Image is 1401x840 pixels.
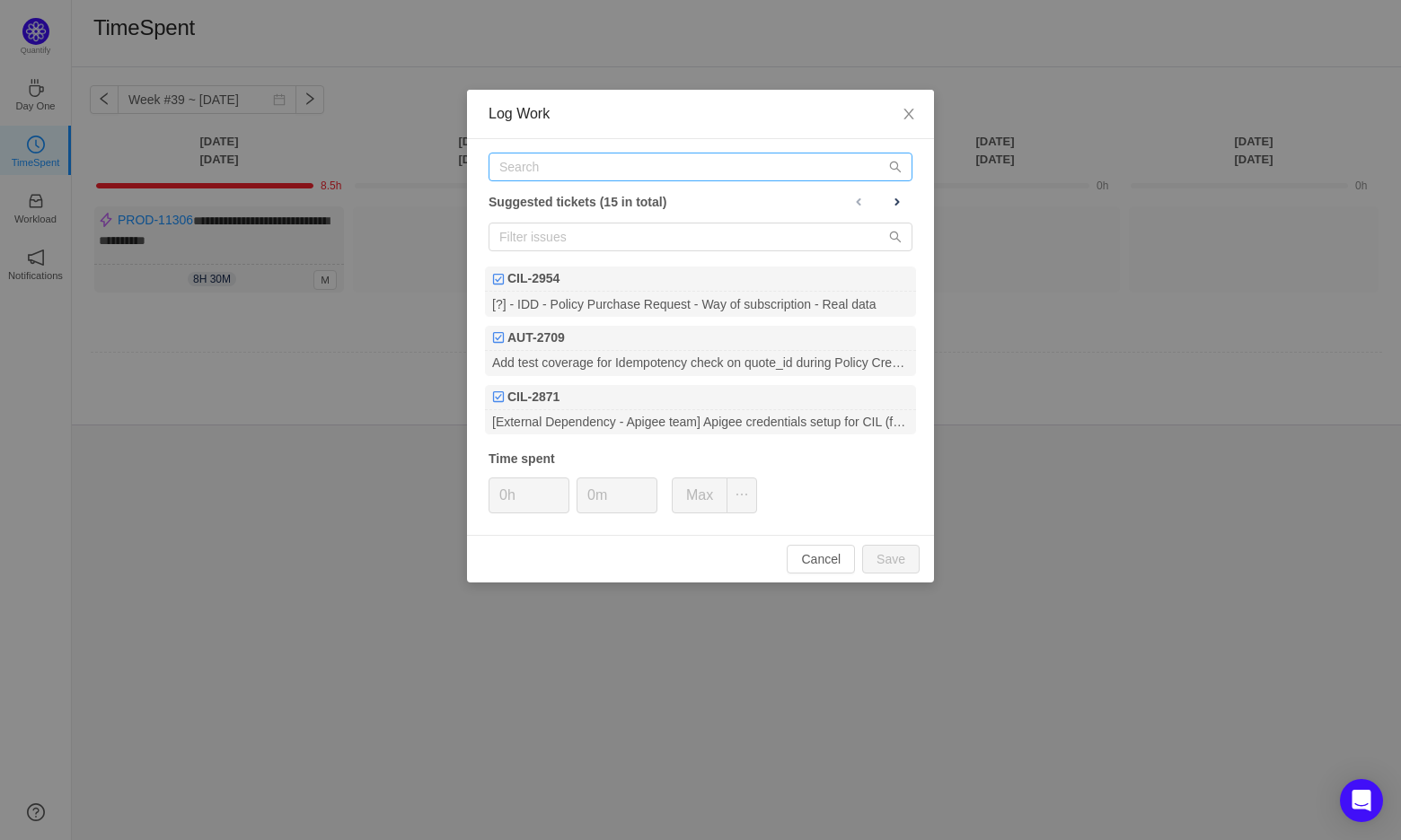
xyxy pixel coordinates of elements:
b: CIL-2871 [507,388,560,407]
img: Task [492,331,505,344]
img: Task [492,273,505,285]
b: AUT-2709 [507,328,565,347]
div: Time spent [489,450,912,468]
i: icon: close [902,107,916,121]
i: icon: search [889,161,902,173]
button: icon: ellipsis [727,477,757,513]
button: Save [862,545,920,573]
b: CIL-2954 [507,269,560,288]
div: [?] - IDD - Policy Purchase Request - Way of subscription - Real data [485,292,916,316]
div: [External Dependency - Apigee team] Apigee credentials setup for CIL (fetching quotes/creating po... [485,410,916,434]
input: Filter issues [489,223,912,251]
div: Add test coverage for Idempotency check on quote_id during Policy Creation [485,351,916,375]
img: Task [492,390,505,403]
div: Log Work [489,104,912,124]
button: Cancel [787,545,855,573]
button: Close [884,90,934,140]
i: icon: search [889,231,902,243]
button: Max [672,477,727,513]
input: Search [489,153,912,181]
div: Open Intercom Messenger [1340,779,1383,822]
div: Suggested tickets (15 in total) [489,190,912,214]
